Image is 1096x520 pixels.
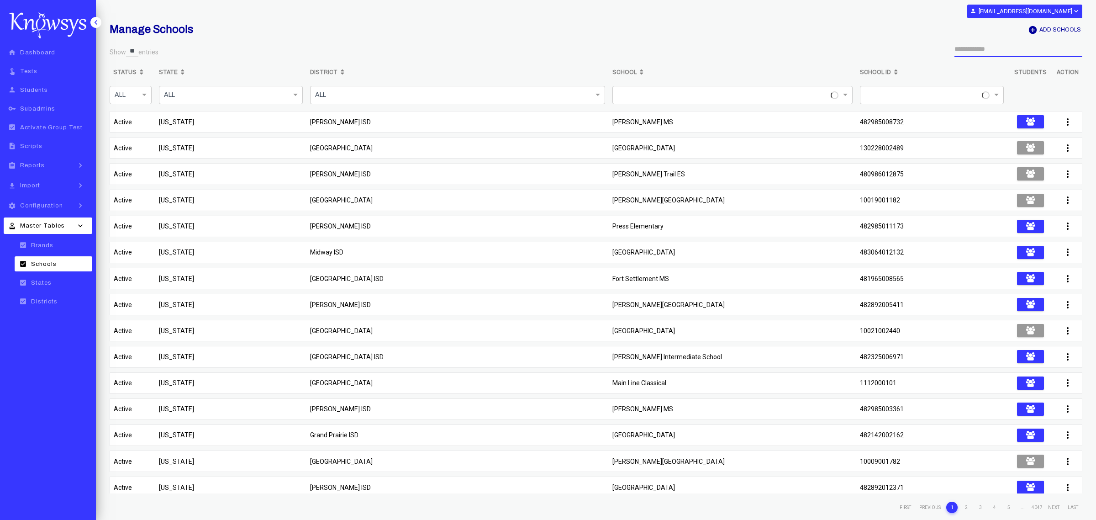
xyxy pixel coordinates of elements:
i: more_vert [1062,403,1073,414]
td: 130228002489 [856,137,1007,163]
i: expand_more [1072,7,1079,15]
td: Active [110,163,155,189]
li: Last [1065,502,1081,513]
i: keyboard_arrow_left [91,18,100,27]
td: Active [110,190,155,216]
td: 483064012132 [856,242,1007,268]
td: [GEOGRAPHIC_DATA] [609,242,856,268]
td: [GEOGRAPHIC_DATA] [306,320,609,346]
li: 1 [946,502,958,513]
td: [US_STATE] [155,163,306,189]
td: Press Elementary [609,216,856,242]
td: Active [110,320,155,346]
td: Active [110,424,155,451]
i: touch_app [6,67,18,75]
li: 4 [989,502,1000,513]
i: file_download [6,182,18,190]
td: [US_STATE] [155,424,306,451]
td: 1112000101 [856,372,1007,398]
span: Subadmins [20,106,55,112]
td: [PERSON_NAME][GEOGRAPHIC_DATA] [609,190,856,216]
i: more_vert [1062,482,1073,493]
i: more_vert [1062,247,1073,258]
i: more_vert [1062,456,1073,467]
span: Schools [31,261,57,267]
i: more_vert [1062,273,1073,284]
td: [PERSON_NAME] ISD [306,477,609,503]
i: add_circle [1028,25,1038,35]
td: [GEOGRAPHIC_DATA] ISD [306,268,609,294]
td: 482892005411 [856,294,1007,320]
td: Active [110,111,155,137]
i: home [6,48,18,56]
i: more_vert [1062,169,1073,180]
td: 10021002440 [856,320,1007,346]
span: Master Tables [20,223,65,229]
td: Grand Prairie ISD [306,424,609,451]
td: 10019001182 [856,190,1007,216]
td: Active [110,477,155,503]
td: Active [110,268,155,294]
b: School [612,67,637,78]
i: check_box [17,279,29,287]
b: Action [1057,67,1079,78]
td: [US_STATE] [155,372,306,398]
i: more_vert [1062,299,1073,310]
td: Active [110,372,155,398]
td: [PERSON_NAME] Trail ES [609,163,856,189]
b: [EMAIL_ADDRESS][DOMAIN_NAME] [979,8,1072,15]
i: keyboard_arrow_right [74,181,87,190]
span: Reports [20,162,45,169]
td: [US_STATE] [155,451,306,477]
b: District [310,67,337,78]
td: [GEOGRAPHIC_DATA] [306,137,609,163]
td: Active [110,451,155,477]
td: [GEOGRAPHIC_DATA] [306,451,609,477]
i: keyboard_arrow_down [74,221,87,230]
td: [US_STATE] [155,398,306,424]
td: 480986012875 [856,163,1007,189]
b: School Id [860,67,891,78]
i: keyboard_arrow_right [74,161,87,170]
td: [GEOGRAPHIC_DATA] [306,190,609,216]
li: Next [1045,502,1062,513]
i: more_vert [1062,351,1073,362]
td: [PERSON_NAME] ISD [306,111,609,137]
td: Active [110,294,155,320]
i: check_box [17,260,29,268]
td: Midway ISD [306,242,609,268]
td: [PERSON_NAME][GEOGRAPHIC_DATA] [609,294,856,320]
i: check_box [17,241,29,249]
i: more_vert [1062,430,1073,440]
td: [PERSON_NAME] ISD [306,398,609,424]
li: 5 [1003,502,1014,513]
b: Manage Schools [110,23,193,35]
td: [US_STATE] [155,294,306,320]
i: person [970,8,976,14]
td: Main Line Classical [609,372,856,398]
td: [PERSON_NAME] Intermediate School [609,346,856,372]
td: [PERSON_NAME] MS [609,111,856,137]
td: 482892012371 [856,477,1007,503]
td: [GEOGRAPHIC_DATA] [306,372,609,398]
td: [US_STATE] [155,111,306,137]
li: 2 [960,502,972,513]
td: [GEOGRAPHIC_DATA] [609,477,856,503]
span: Activate Group Test [20,124,83,131]
td: Active [110,398,155,424]
i: more_vert [1062,195,1073,206]
td: 482142002162 [856,424,1007,451]
i: assignment [6,162,18,170]
span: States [31,280,52,286]
i: key [6,105,18,112]
b: Status [113,67,137,78]
td: [PERSON_NAME] MS [609,398,856,424]
td: 482985003361 [856,398,1007,424]
td: [PERSON_NAME] ISD [306,294,609,320]
span: Import [20,182,40,189]
b: Students [1014,67,1047,78]
i: more_vert [1062,377,1073,388]
i: check_box [17,297,29,305]
td: [US_STATE] [155,242,306,268]
span: Scripts [20,143,42,149]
